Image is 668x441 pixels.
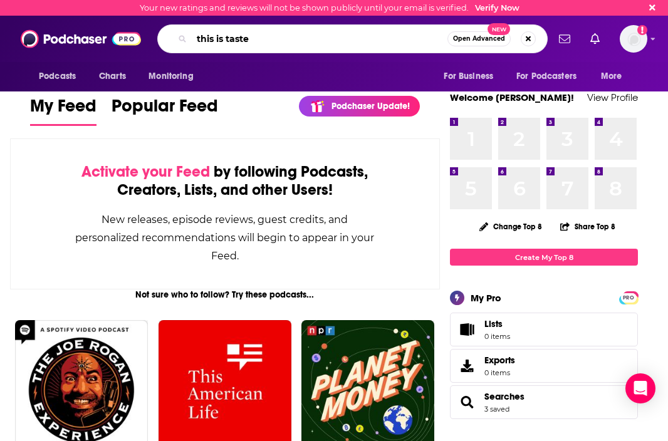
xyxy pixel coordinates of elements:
button: Change Top 8 [472,219,550,234]
span: Lists [484,318,510,329]
span: Exports [484,355,515,366]
span: Charts [99,68,126,85]
a: Show notifications dropdown [585,28,605,49]
div: Your new ratings and reviews will not be shown publicly until your email is verified. [140,3,519,13]
span: For Business [444,68,493,85]
a: Lists [450,313,638,346]
a: Exports [450,349,638,383]
a: Create My Top 8 [450,249,638,266]
span: Podcasts [39,68,76,85]
button: open menu [592,65,638,88]
span: Activate your Feed [81,162,210,181]
button: open menu [30,65,92,88]
span: Monitoring [149,68,193,85]
a: PRO [621,293,636,302]
span: 0 items [484,368,515,377]
span: Lists [484,318,503,329]
a: My Feed [30,95,97,126]
span: More [601,68,622,85]
a: Searches [484,391,524,402]
span: Searches [450,385,638,419]
a: Popular Feed [112,95,218,126]
span: Popular Feed [112,95,218,124]
span: For Podcasters [516,68,577,85]
input: Search podcasts, credits, & more... [192,29,447,49]
span: Open Advanced [453,36,505,42]
div: Search podcasts, credits, & more... [157,24,548,53]
span: New [488,23,510,35]
button: Show profile menu [620,25,647,53]
img: Podchaser - Follow, Share and Rate Podcasts [21,27,141,51]
span: Logged in as workman-publicity [620,25,647,53]
a: 3 saved [484,405,509,413]
div: My Pro [471,292,501,304]
a: Show notifications dropdown [554,28,575,49]
div: New releases, episode reviews, guest credits, and personalized recommendations will begin to appe... [73,210,377,265]
p: Podchaser Update! [331,101,410,112]
a: Welcome [PERSON_NAME]! [450,91,574,103]
a: Verify Now [475,3,519,13]
button: open menu [435,65,509,88]
span: My Feed [30,95,97,124]
span: 0 items [484,332,510,341]
div: by following Podcasts, Creators, Lists, and other Users! [73,163,377,199]
button: Share Top 8 [560,214,616,239]
span: Lists [454,321,479,338]
span: Exports [454,357,479,375]
div: Open Intercom Messenger [625,373,655,403]
img: User Profile [620,25,647,53]
button: open menu [508,65,595,88]
button: Open AdvancedNew [447,31,511,46]
a: View Profile [587,91,638,103]
a: Charts [91,65,133,88]
button: open menu [140,65,209,88]
svg: Email not verified [637,25,647,35]
a: Searches [454,393,479,411]
span: PRO [621,293,636,303]
div: Not sure who to follow? Try these podcasts... [10,289,440,300]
